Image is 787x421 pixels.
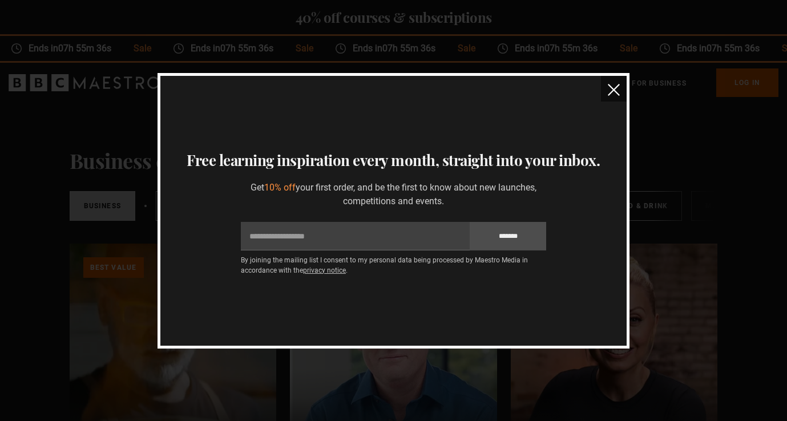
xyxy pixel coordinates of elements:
p: Get your first order, and be the first to know about new launches, competitions and events. [241,181,546,208]
h3: Free learning inspiration every month, straight into your inbox. [174,149,613,172]
a: privacy notice [303,266,346,274]
p: By joining the mailing list I consent to my personal data being processed by Maestro Media in acc... [241,255,546,276]
span: 10% off [264,182,296,193]
button: close [601,76,627,102]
